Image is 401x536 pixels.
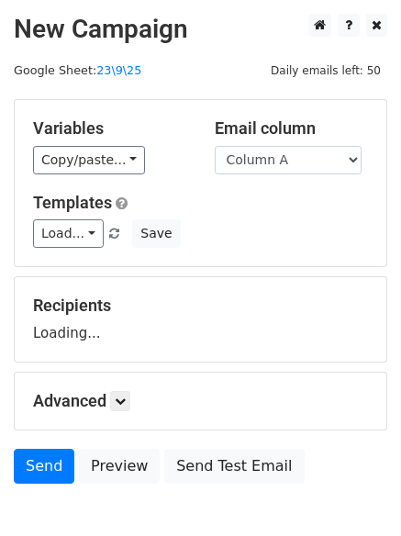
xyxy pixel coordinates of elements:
h5: Recipients [33,296,368,316]
a: Load... [33,219,104,248]
a: Daily emails left: 50 [264,63,387,77]
small: Google Sheet: [14,63,141,77]
h5: Variables [33,118,187,139]
a: Copy/paste... [33,146,145,174]
h2: New Campaign [14,14,387,45]
button: Save [132,219,180,248]
a: Preview [79,449,160,484]
span: Daily emails left: 50 [264,61,387,81]
a: 23\9\25 [96,63,141,77]
h5: Email column [215,118,369,139]
h5: Advanced [33,391,368,411]
div: Loading... [33,296,368,343]
a: Send [14,449,74,484]
a: Send Test Email [164,449,304,484]
a: Templates [33,193,112,212]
